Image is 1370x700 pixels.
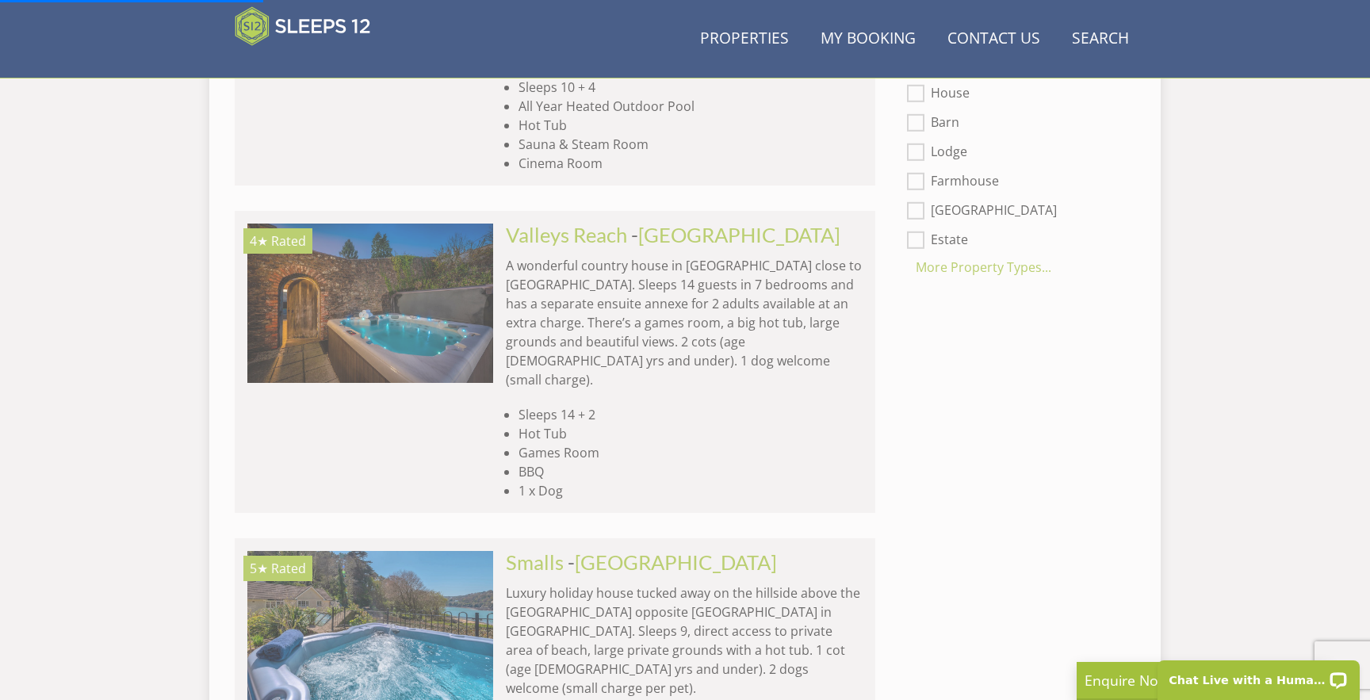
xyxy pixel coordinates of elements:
[631,223,840,247] span: -
[519,462,863,481] li: BBQ
[247,224,493,382] img: valleys_reach_somerset_accommodation_vacation_home_sleeps_12.original.jpg
[519,424,863,443] li: Hot Tub
[931,115,1123,132] label: Barn
[506,550,564,574] a: Smalls
[506,223,627,247] a: Valleys Reach
[519,154,863,173] li: Cinema Room
[519,405,863,424] li: Sleeps 14 + 2
[519,443,863,462] li: Games Room
[250,232,268,250] span: Valleys Reach has a 4 star rating under the Quality in Tourism Scheme
[638,223,840,247] a: [GEOGRAPHIC_DATA]
[575,550,777,574] a: [GEOGRAPHIC_DATA]
[247,224,493,382] a: 4★ Rated
[506,583,863,698] p: Luxury holiday house tucked away on the hillside above the [GEOGRAPHIC_DATA] opposite [GEOGRAPHIC...
[1085,670,1322,690] p: Enquire Now
[1066,21,1135,57] a: Search
[1147,650,1370,700] iframe: LiveChat chat widget
[519,78,863,97] li: Sleeps 10 + 4
[894,258,1123,277] div: More Property Types...
[931,203,1123,220] label: [GEOGRAPHIC_DATA]
[931,174,1123,191] label: Farmhouse
[568,550,777,574] span: -
[519,135,863,154] li: Sauna & Steam Room
[271,560,306,577] span: Rated
[814,21,922,57] a: My Booking
[941,21,1047,57] a: Contact Us
[250,560,268,577] span: Smalls has a 5 star rating under the Quality in Tourism Scheme
[931,86,1123,103] label: House
[235,6,371,46] img: Sleeps 12
[519,97,863,116] li: All Year Heated Outdoor Pool
[519,481,863,500] li: 1 x Dog
[506,256,863,389] p: A wonderful country house in [GEOGRAPHIC_DATA] close to [GEOGRAPHIC_DATA]. Sleeps 14 guests in 7 ...
[694,21,795,57] a: Properties
[519,116,863,135] li: Hot Tub
[271,232,306,250] span: Rated
[931,232,1123,250] label: Estate
[227,55,393,69] iframe: Customer reviews powered by Trustpilot
[931,144,1123,162] label: Lodge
